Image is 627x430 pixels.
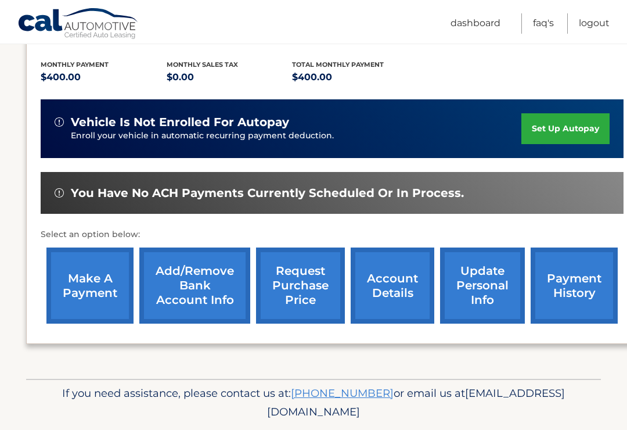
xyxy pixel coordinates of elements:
a: request purchase price [256,248,345,324]
span: Monthly Payment [41,60,109,69]
a: update personal info [440,248,525,324]
span: vehicle is not enrolled for autopay [71,115,289,130]
a: set up autopay [521,113,610,144]
a: Dashboard [451,13,500,34]
a: make a payment [46,248,134,324]
a: [PHONE_NUMBER] [291,386,394,400]
img: alert-white.svg [55,188,64,198]
p: $400.00 [41,69,167,85]
p: Select an option below: [41,228,624,242]
p: $400.00 [292,69,418,85]
span: Monthly sales Tax [167,60,238,69]
p: If you need assistance, please contact us at: or email us at [44,384,583,421]
img: alert-white.svg [55,117,64,127]
p: Enroll your vehicle in automatic recurring payment deduction. [71,130,521,142]
span: [EMAIL_ADDRESS][DOMAIN_NAME] [267,386,565,418]
p: $0.00 [167,69,293,85]
span: You have no ACH payments currently scheduled or in process. [71,186,464,200]
a: FAQ's [533,13,554,34]
a: account details [351,248,434,324]
a: Add/Remove bank account info [139,248,250,324]
span: Total Monthly Payment [292,60,384,69]
a: Cal Automotive [17,8,139,41]
a: Logout [579,13,610,34]
a: payment history [531,248,618,324]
